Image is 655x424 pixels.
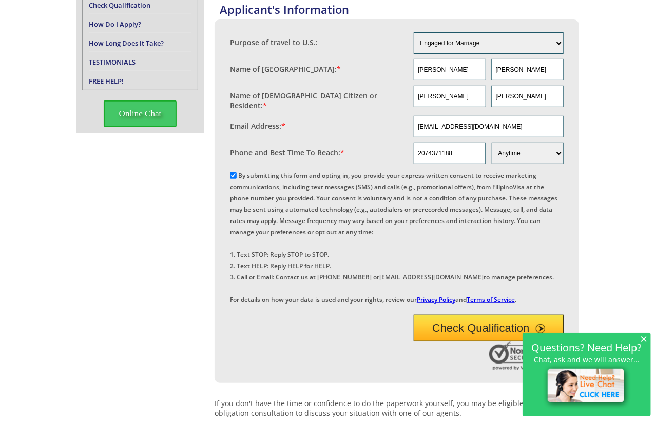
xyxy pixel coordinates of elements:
input: First Name [414,86,486,107]
select: Phone and Best Reach Time are required. [492,143,564,164]
span: × [640,334,647,343]
label: Name of [DEMOGRAPHIC_DATA] Citizen or Resident: [230,91,403,110]
a: TESTIMONIALS [89,57,136,67]
input: Last Name [491,59,564,80]
input: Phone [414,143,486,164]
a: Privacy Policy [417,295,455,304]
label: Name of [GEOGRAPHIC_DATA]: [230,64,341,74]
img: live-chat-icon.png [543,364,631,409]
input: Email Address [414,116,564,137]
label: By submitting this form and opting in, you provide your express written consent to receive market... [230,171,557,304]
input: First Name [414,59,486,80]
a: How Long Does it Take? [89,38,164,48]
p: Chat, ask and we will answer... [528,355,646,364]
span: Online Chat [104,100,177,127]
h4: Applicant's Information [220,2,579,17]
h2: Questions? Need Help? [528,343,646,352]
label: Email Address: [230,121,285,131]
a: FREE HELP! [89,76,124,86]
img: Norton Secured [489,341,546,370]
a: Check Qualification [89,1,150,10]
label: Phone and Best Time To Reach: [230,148,344,157]
button: Check Qualification [414,315,564,341]
input: Last Name [491,86,564,107]
a: Terms of Service [467,295,515,304]
input: By submitting this form and opting in, you provide your express written consent to receive market... [230,172,237,179]
a: How Do I Apply? [89,19,141,29]
label: Purpose of travel to U.S.: [230,37,318,47]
